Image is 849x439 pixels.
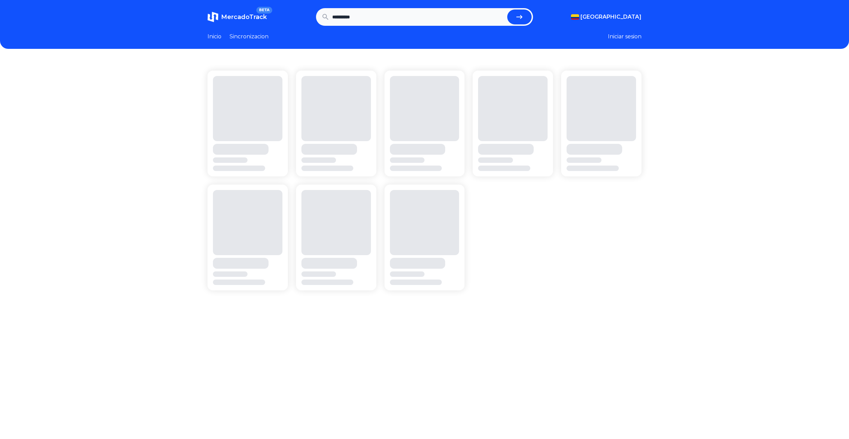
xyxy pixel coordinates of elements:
[221,13,267,21] span: MercadoTrack
[230,33,269,41] a: Sincronizacion
[208,12,267,22] a: MercadoTrackBETA
[571,14,579,20] img: Colombia
[256,7,272,14] span: BETA
[208,12,218,22] img: MercadoTrack
[571,13,641,21] button: [GEOGRAPHIC_DATA]
[208,33,221,41] a: Inicio
[580,13,641,21] span: [GEOGRAPHIC_DATA]
[608,33,641,41] button: Iniciar sesion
